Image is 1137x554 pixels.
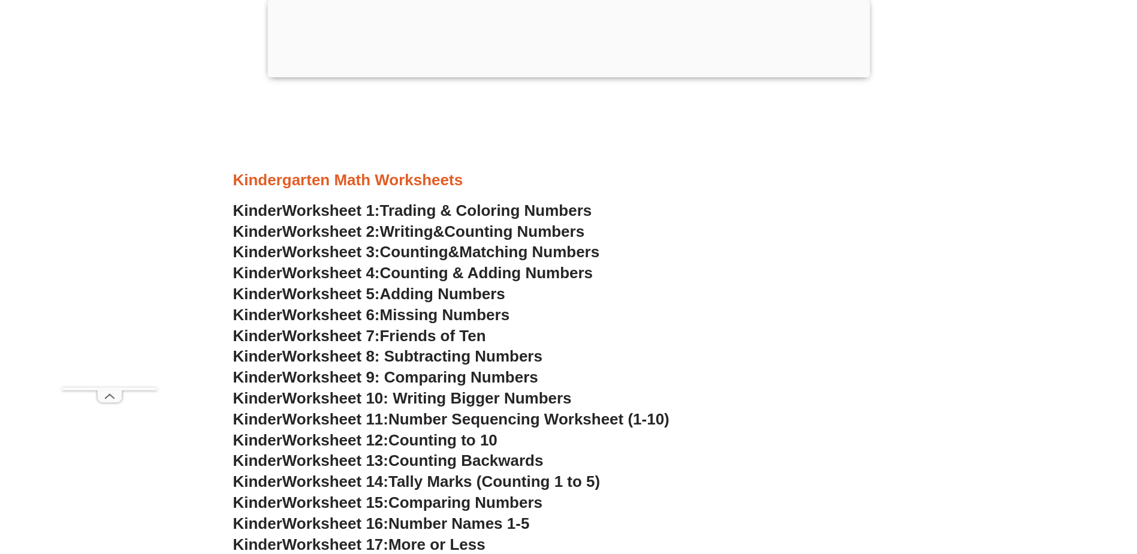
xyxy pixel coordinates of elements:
span: Worksheet 11: [282,410,388,428]
span: Kinder [233,493,282,511]
span: Worksheet 14: [282,472,388,490]
span: Worksheet 9: Comparing Numbers [282,368,538,386]
span: Kinder [233,389,282,407]
iframe: Advertisement [233,2,904,170]
span: Kinder [233,451,282,469]
span: Counting Numbers [444,222,584,240]
span: Matching Numbers [459,243,599,261]
span: Number Names 1-5 [388,514,529,532]
span: Kinder [233,431,282,449]
a: KinderWorksheet 8: Subtracting Numbers [233,347,542,365]
span: Kinder [233,368,282,386]
a: KinderWorksheet 6:Missing Numbers [233,306,510,324]
iframe: Chat Widget [937,418,1137,554]
span: Kinder [233,472,282,490]
a: KinderWorksheet 5:Adding Numbers [233,285,505,303]
span: Worksheet 15: [282,493,388,511]
span: Comparing Numbers [388,493,542,511]
span: Kinder [233,514,282,532]
a: KinderWorksheet 10: Writing Bigger Numbers [233,389,572,407]
span: Trading & Coloring Numbers [380,201,592,219]
span: Friends of Ten [380,327,486,345]
span: Worksheet 6: [282,306,380,324]
span: Tally Marks (Counting 1 to 5) [388,472,600,490]
a: KinderWorksheet 9: Comparing Numbers [233,368,538,386]
span: More or Less [388,535,485,553]
span: Kinder [233,243,282,261]
a: KinderWorksheet 7:Friends of Ten [233,327,486,345]
span: Worksheet 4: [282,264,380,282]
span: Kinder [233,264,282,282]
span: Kinder [233,222,282,240]
span: Counting to 10 [388,431,497,449]
span: Worksheet 2: [282,222,380,240]
span: Kinder [233,410,282,428]
span: Worksheet 7: [282,327,380,345]
a: KinderWorksheet 2:Writing&Counting Numbers [233,222,585,240]
iframe: Advertisement [62,28,158,387]
span: Missing Numbers [380,306,510,324]
a: KinderWorksheet 4:Counting & Adding Numbers [233,264,593,282]
span: Counting [380,243,448,261]
span: Kinder [233,285,282,303]
span: Kinder [233,535,282,553]
span: Kinder [233,347,282,365]
span: Kinder [233,201,282,219]
span: Kinder [233,306,282,324]
span: Worksheet 3: [282,243,380,261]
span: Adding Numbers [380,285,505,303]
h3: Kindergarten Math Worksheets [233,170,904,191]
span: Worksheet 8: Subtracting Numbers [282,347,542,365]
span: Kinder [233,327,282,345]
span: Worksheet 5: [282,285,380,303]
a: KinderWorksheet 1:Trading & Coloring Numbers [233,201,592,219]
span: Writing [380,222,433,240]
span: Worksheet 17: [282,535,388,553]
span: Counting & Adding Numbers [380,264,593,282]
span: Worksheet 12: [282,431,388,449]
a: KinderWorksheet 3:Counting&Matching Numbers [233,243,600,261]
span: Worksheet 13: [282,451,388,469]
span: Worksheet 1: [282,201,380,219]
span: Number Sequencing Worksheet (1-10) [388,410,669,428]
span: Worksheet 16: [282,514,388,532]
span: Worksheet 10: Writing Bigger Numbers [282,389,572,407]
span: Counting Backwards [388,451,543,469]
